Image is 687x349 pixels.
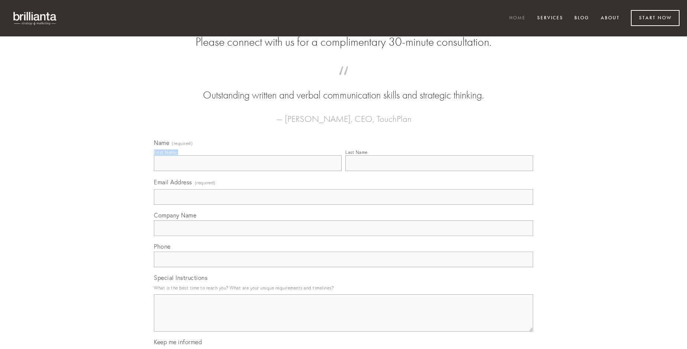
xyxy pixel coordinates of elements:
[172,141,193,146] span: (required)
[166,74,521,103] blockquote: Outstanding written and verbal communication skills and strategic thinking.
[570,12,594,25] a: Blog
[631,10,680,26] a: Start Now
[154,211,196,219] span: Company Name
[154,149,177,155] div: First Name
[154,178,192,186] span: Email Address
[154,139,169,146] span: Name
[154,274,207,281] span: Special Instructions
[154,338,202,346] span: Keep me informed
[532,12,568,25] a: Services
[195,178,216,188] span: (required)
[166,103,521,126] figcaption: — [PERSON_NAME], CEO, TouchPlan
[154,283,533,293] p: What is the best time to reach you? What are your unique requirements and timelines?
[345,149,368,155] div: Last Name
[154,35,533,49] h2: Please connect with us for a complimentary 30-minute consultation.
[166,74,521,88] span: “
[504,12,530,25] a: Home
[596,12,625,25] a: About
[7,7,63,29] img: brillianta - research, strategy, marketing
[154,243,171,250] span: Phone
